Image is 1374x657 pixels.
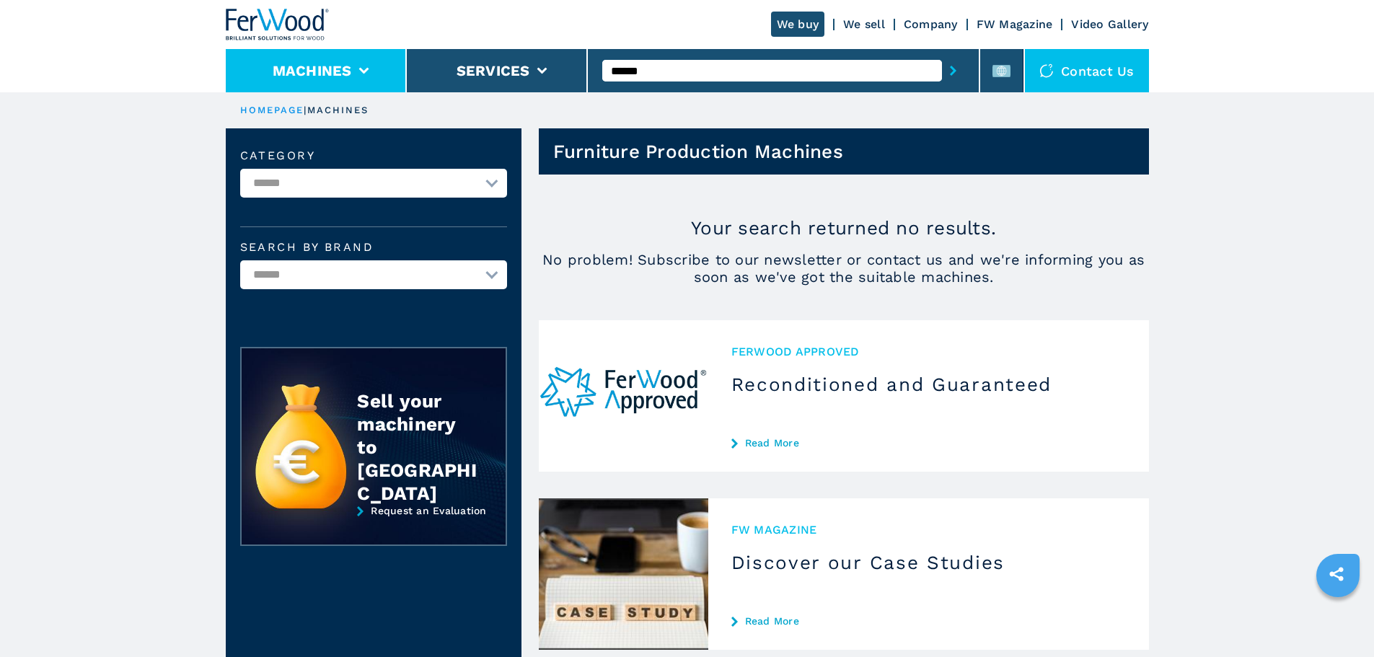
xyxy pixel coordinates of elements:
button: Machines [273,62,352,79]
a: Request an Evaluation [240,505,507,557]
a: Read More [731,437,1126,449]
a: We sell [843,17,885,31]
h1: Furniture Production Machines [553,140,843,163]
img: Contact us [1039,63,1054,78]
img: Discover our Case Studies [539,498,708,650]
label: Search by brand [240,242,507,253]
a: Read More [731,615,1126,627]
span: Ferwood Approved [731,343,1126,360]
a: Video Gallery [1071,17,1148,31]
h3: Discover our Case Studies [731,551,1126,574]
span: | [304,105,307,115]
a: HOMEPAGE [240,105,304,115]
a: sharethis [1318,556,1355,592]
div: Sell your machinery to [GEOGRAPHIC_DATA] [357,389,477,505]
img: Ferwood [226,9,330,40]
span: No problem! Subscribe to our newsletter or contact us and we're informing you as soon as we've go... [539,251,1149,286]
p: machines [307,104,369,117]
button: submit-button [942,54,964,87]
a: FW Magazine [977,17,1053,31]
button: Services [457,62,530,79]
a: Company [904,17,958,31]
img: Reconditioned and Guaranteed [539,320,708,472]
p: Your search returned no results. [539,216,1149,239]
label: Category [240,150,507,162]
a: We buy [771,12,825,37]
h3: Reconditioned and Guaranteed [731,373,1126,396]
div: Contact us [1025,49,1149,92]
iframe: Chat [1313,592,1363,646]
span: FW MAGAZINE [731,521,1126,538]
